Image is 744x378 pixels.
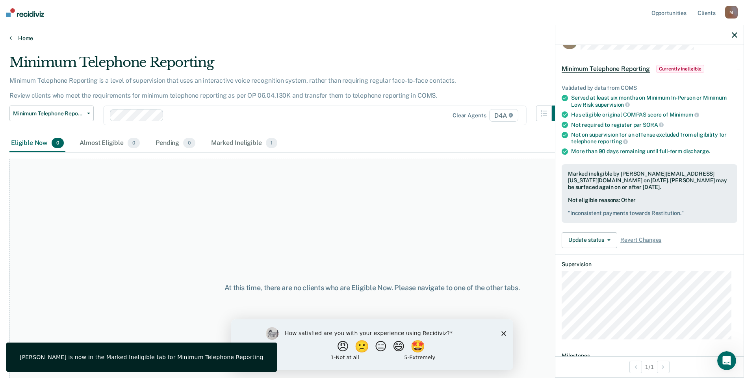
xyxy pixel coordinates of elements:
div: [PERSON_NAME] is now in the Marked Ineligible tab for Minimum Telephone Reporting [20,354,263,361]
div: Served at least six months on Minimum In-Person or Minimum Low Risk [571,94,737,108]
div: M [725,6,738,19]
button: Next Opportunity [657,361,670,373]
div: Has eligible original COMPAS score of [571,111,737,118]
iframe: Survey by Kim from Recidiviz [231,319,513,370]
span: Currently ineligible [656,65,705,73]
div: Not eligible reasons: Other [568,197,731,217]
span: 0 [183,138,195,148]
span: 1 [266,138,277,148]
div: Minimum Telephone Reporting [9,54,568,77]
div: More than 90 days remaining until full-term [571,148,737,155]
div: Not on supervision for an offense excluded from eligibility for telephone [571,132,737,145]
dt: Supervision [562,261,737,268]
img: Recidiviz [6,8,44,17]
div: At this time, there are no clients who are Eligible Now. Please navigate to one of the other tabs. [191,283,553,292]
span: 0 [128,138,140,148]
div: 1 / 1 [555,356,744,377]
pre: " Inconsistent payments towards Restitution. " [568,210,731,217]
span: 0 [52,138,64,148]
button: Previous Opportunity [629,361,642,373]
div: Marked ineligible by [PERSON_NAME][EMAIL_ADDRESS][US_STATE][DOMAIN_NAME] on [DATE]. [PERSON_NAME]... [568,170,731,190]
span: SORA [643,122,664,128]
div: Clear agents [453,112,486,119]
span: Minimum Telephone Reporting [562,65,650,73]
span: Minimum [670,111,699,118]
div: Marked Ineligible [210,135,279,152]
div: Not required to register per [571,121,737,128]
p: Minimum Telephone Reporting is a level of supervision that uses an interactive voice recognition ... [9,77,456,99]
span: Minimum Telephone Reporting [13,110,84,117]
span: reporting [598,138,628,145]
div: Minimum Telephone ReportingCurrently ineligible [555,56,744,82]
div: Eligible Now [9,135,65,152]
span: discharge. [683,148,710,154]
span: Revert Changes [620,237,661,243]
button: Update status [562,232,617,248]
span: supervision [595,102,630,108]
a: Home [9,35,735,42]
span: D4A [489,109,518,122]
dt: Milestones [562,352,737,359]
div: Validated by data from COMS [562,85,737,91]
div: Almost Eligible [78,135,141,152]
div: Pending [154,135,197,152]
iframe: Intercom live chat [717,351,736,370]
